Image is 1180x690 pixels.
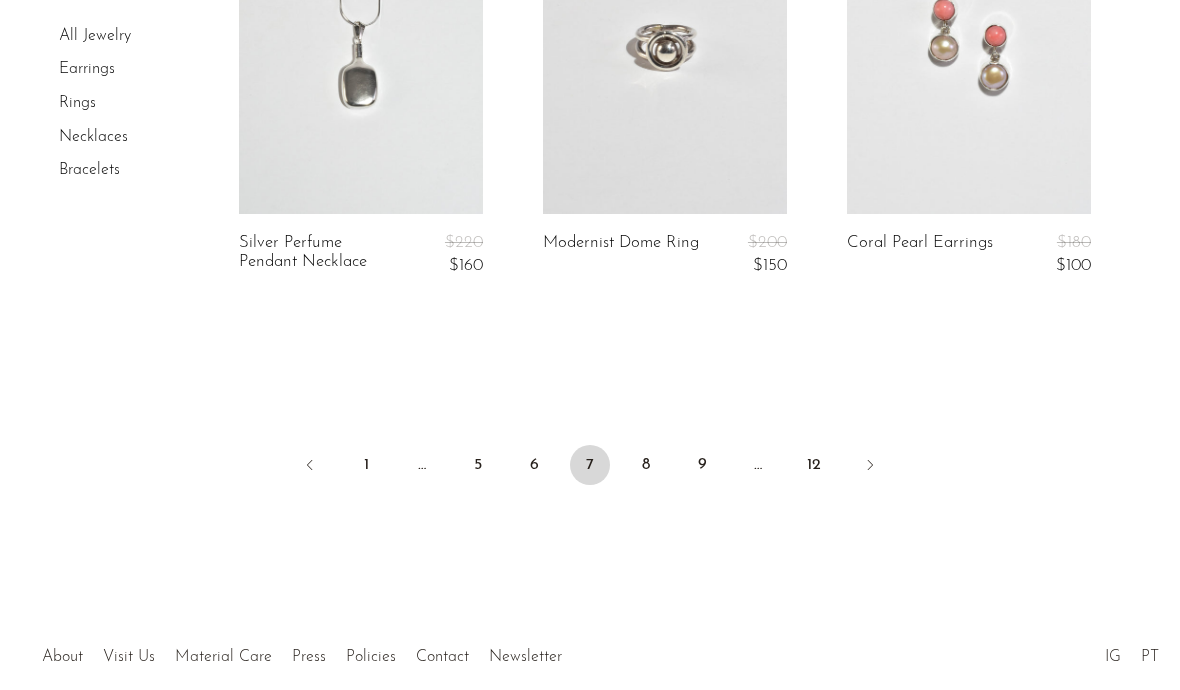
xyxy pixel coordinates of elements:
a: About [42,649,83,665]
a: Material Care [175,649,272,665]
a: Press [292,649,326,665]
a: 1 [346,445,386,485]
span: 7 [570,445,610,485]
span: $180 [1057,234,1091,251]
a: Next [850,445,890,489]
span: … [738,445,778,485]
a: Visit Us [103,649,155,665]
ul: Social Medias [1095,633,1169,671]
a: All Jewelry [59,28,131,44]
a: 12 [794,445,834,485]
span: $220 [445,234,483,251]
a: Bracelets [59,162,120,178]
ul: Quick links [32,633,572,671]
a: Earrings [59,62,115,78]
a: Necklaces [59,129,128,145]
span: $150 [753,257,787,274]
span: … [402,445,442,485]
span: $100 [1056,257,1091,274]
a: Silver Perfume Pendant Necklace [239,234,398,275]
a: PT [1141,649,1159,665]
a: Policies [346,649,396,665]
a: 9 [682,445,722,485]
a: 6 [514,445,554,485]
a: Coral Pearl Earrings [847,234,993,275]
span: $160 [449,257,483,274]
span: $200 [748,234,787,251]
a: 5 [458,445,498,485]
a: 8 [626,445,666,485]
a: Modernist Dome Ring [543,234,699,275]
a: IG [1105,649,1121,665]
a: Rings [59,95,96,111]
a: Previous [290,445,330,489]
